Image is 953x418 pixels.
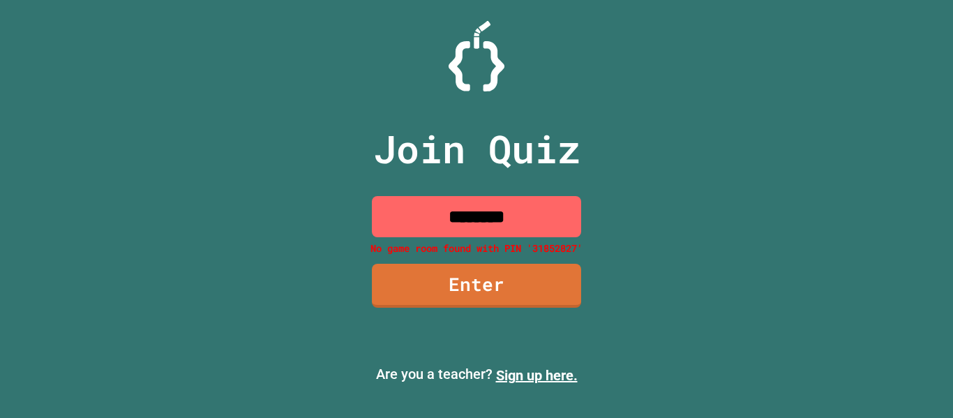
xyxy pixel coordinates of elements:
p: Join Quiz [373,120,580,178]
a: Sign up here. [496,367,578,384]
a: Enter [372,264,581,308]
p: Are you a teacher? [11,364,942,386]
p: No game room found with PIN '31852827' [370,241,583,255]
img: Logo.svg [449,21,504,91]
